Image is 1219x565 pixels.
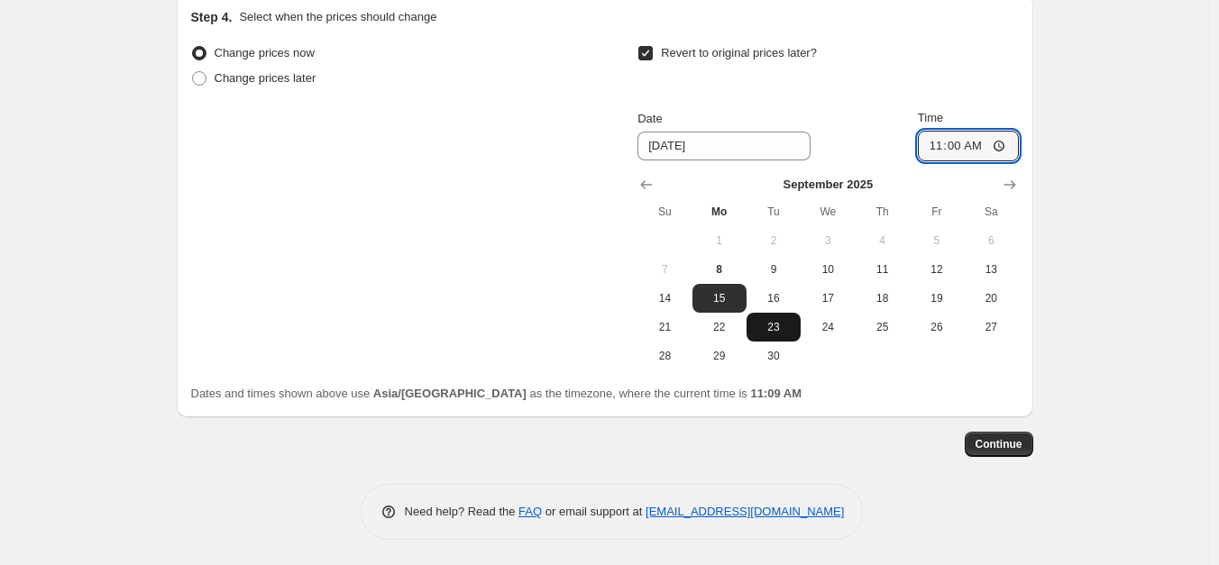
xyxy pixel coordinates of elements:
button: Today Monday September 8 2025 [692,255,747,284]
button: Thursday September 18 2025 [855,284,909,313]
b: Asia/[GEOGRAPHIC_DATA] [373,387,527,400]
span: 29 [700,349,739,363]
button: Friday September 19 2025 [910,284,964,313]
b: 11:09 AM [750,387,802,400]
button: Monday September 29 2025 [692,342,747,370]
button: Thursday September 11 2025 [855,255,909,284]
button: Friday September 26 2025 [910,313,964,342]
button: Sunday September 7 2025 [637,255,692,284]
span: Mo [700,205,739,219]
th: Tuesday [747,197,801,226]
span: Sa [971,205,1011,219]
button: Show previous month, August 2025 [634,172,659,197]
button: Wednesday September 17 2025 [801,284,855,313]
button: Wednesday September 10 2025 [801,255,855,284]
span: Dates and times shown above use as the timezone, where the current time is [191,387,802,400]
button: Continue [965,432,1033,457]
span: 6 [971,233,1011,248]
button: Monday September 1 2025 [692,226,747,255]
span: 4 [862,233,902,248]
span: 2 [754,233,793,248]
button: Saturday September 13 2025 [964,255,1018,284]
span: 25 [862,320,902,334]
span: Continue [976,437,1022,451]
button: Monday September 15 2025 [692,284,747,313]
span: Date [637,112,662,125]
span: 28 [645,349,684,363]
a: FAQ [518,505,542,518]
span: 18 [862,291,902,305]
p: Select when the prices should change [239,8,436,26]
th: Friday [910,197,964,226]
th: Saturday [964,197,1018,226]
span: Fr [917,205,957,219]
span: 20 [971,291,1011,305]
span: 21 [645,320,684,334]
span: 7 [645,262,684,277]
button: Saturday September 20 2025 [964,284,1018,313]
span: 10 [808,262,848,277]
span: 1 [700,233,739,248]
button: Show next month, October 2025 [997,172,1022,197]
button: Tuesday September 23 2025 [747,313,801,342]
th: Monday [692,197,747,226]
button: Tuesday September 30 2025 [747,342,801,370]
a: [EMAIL_ADDRESS][DOMAIN_NAME] [646,505,844,518]
span: 15 [700,291,739,305]
button: Saturday September 6 2025 [964,226,1018,255]
span: 8 [700,262,739,277]
span: 14 [645,291,684,305]
input: 9/8/2025 [637,132,811,160]
span: Revert to original prices later? [661,46,817,59]
button: Tuesday September 2 2025 [747,226,801,255]
button: Wednesday September 3 2025 [801,226,855,255]
span: 5 [917,233,957,248]
span: Change prices later [215,71,316,85]
button: Saturday September 27 2025 [964,313,1018,342]
span: or email support at [542,505,646,518]
th: Sunday [637,197,692,226]
span: 27 [971,320,1011,334]
input: 12:00 [918,131,1019,161]
button: Thursday September 4 2025 [855,226,909,255]
span: 26 [917,320,957,334]
span: 11 [862,262,902,277]
th: Thursday [855,197,909,226]
span: Time [918,111,943,124]
button: Sunday September 14 2025 [637,284,692,313]
button: Sunday September 21 2025 [637,313,692,342]
span: 16 [754,291,793,305]
span: 24 [808,320,848,334]
span: Tu [754,205,793,219]
th: Wednesday [801,197,855,226]
span: Su [645,205,684,219]
span: Need help? Read the [405,505,519,518]
span: Th [862,205,902,219]
span: We [808,205,848,219]
span: 13 [971,262,1011,277]
span: 12 [917,262,957,277]
span: 19 [917,291,957,305]
button: Tuesday September 9 2025 [747,255,801,284]
button: Tuesday September 16 2025 [747,284,801,313]
button: Friday September 5 2025 [910,226,964,255]
button: Friday September 12 2025 [910,255,964,284]
span: 23 [754,320,793,334]
span: Change prices now [215,46,315,59]
span: 30 [754,349,793,363]
button: Monday September 22 2025 [692,313,747,342]
span: 3 [808,233,848,248]
button: Sunday September 28 2025 [637,342,692,370]
span: 22 [700,320,739,334]
h2: Step 4. [191,8,233,26]
span: 9 [754,262,793,277]
button: Thursday September 25 2025 [855,313,909,342]
button: Wednesday September 24 2025 [801,313,855,342]
span: 17 [808,291,848,305]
